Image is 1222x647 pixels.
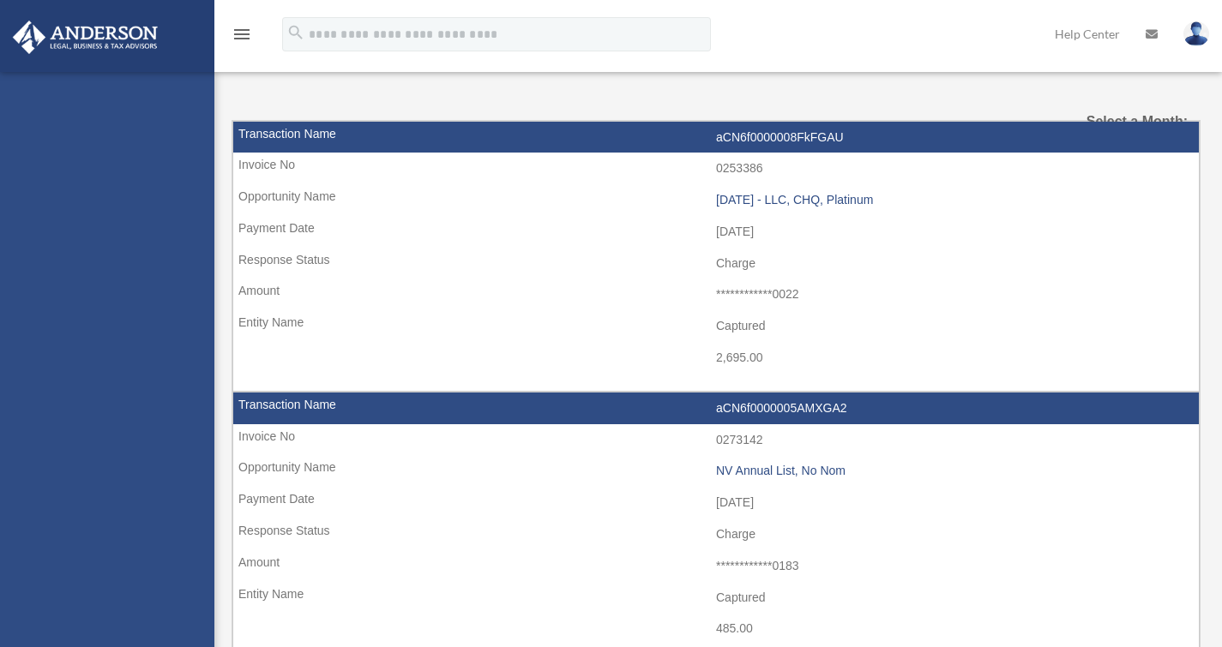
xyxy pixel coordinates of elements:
[233,582,1199,614] td: Captured
[233,310,1199,343] td: Captured
[233,392,1199,425] td: aCN6f0000005AMXGA2
[233,487,1199,519] td: [DATE]
[1183,21,1209,46] img: User Pic
[716,464,1190,478] div: NV Annual List, No Nom
[233,122,1199,154] td: aCN6f0000008FkFGAU
[8,21,163,54] img: Anderson Advisors Platinum Portal
[233,153,1199,185] td: 0253386
[232,24,252,45] i: menu
[1052,110,1188,134] label: Select a Month:
[233,613,1199,645] td: 485.00
[286,23,305,42] i: search
[233,424,1199,457] td: 0273142
[233,342,1199,374] td: 2,695.00
[716,193,1190,207] div: [DATE] - LLC, CHQ, Platinum
[233,518,1199,551] td: Charge
[232,30,252,45] a: menu
[233,216,1199,249] td: [DATE]
[233,248,1199,280] td: Charge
